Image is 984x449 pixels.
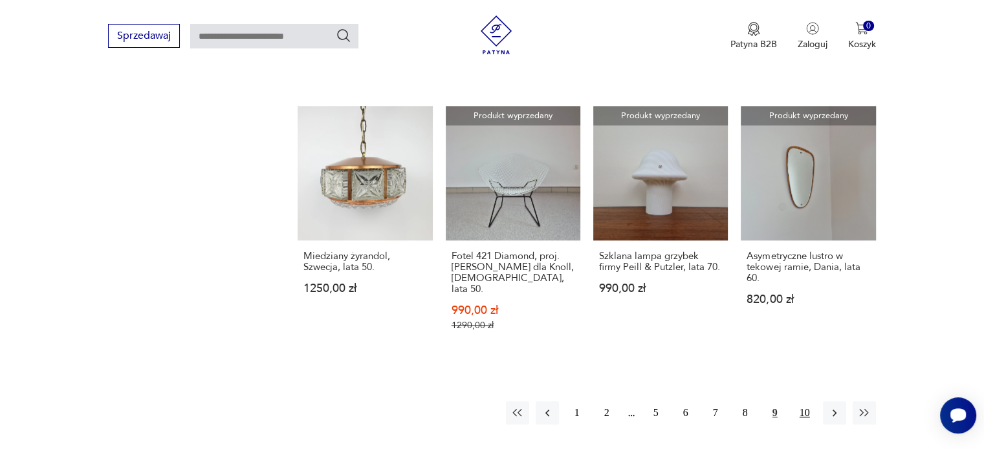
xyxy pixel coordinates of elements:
button: 6 [674,401,697,424]
button: Szukaj [336,28,351,43]
h3: Asymetryczne lustro w tekowej ramie, Dania, lata 60. [747,251,869,284]
img: Ikona koszyka [855,22,868,35]
img: Ikonka użytkownika [806,22,819,35]
p: 990,00 zł [452,305,574,316]
p: Patyna B2B [730,38,777,50]
h3: Fotel 421 Diamond, proj. [PERSON_NAME] dla Knoll, [DEMOGRAPHIC_DATA], lata 50. [452,251,574,295]
img: Ikona medalu [747,22,760,36]
h3: Szklana lampa grzybek firmy Peill & Putzler, lata 70. [599,251,722,273]
img: Patyna - sklep z meblami i dekoracjami vintage [477,16,516,54]
button: Patyna B2B [730,22,777,50]
a: Ikona medaluPatyna B2B [730,22,777,50]
p: 990,00 zł [599,283,722,294]
button: 7 [704,401,727,424]
p: Zaloguj [798,38,827,50]
button: 0Koszyk [848,22,876,50]
button: Zaloguj [798,22,827,50]
button: 10 [793,401,816,424]
button: 2 [595,401,618,424]
div: 0 [863,21,874,32]
button: 1 [565,401,589,424]
p: 1250,00 zł [303,283,426,294]
a: Produkt wyprzedanySzklana lampa grzybek firmy Peill & Putzler, lata 70.Szklana lampa grzybek firm... [593,106,728,356]
button: 9 [763,401,787,424]
a: Sprzedawaj [108,32,180,41]
a: Produkt wyprzedanyAsymetryczne lustro w tekowej ramie, Dania, lata 60.Asymetryczne lustro w tekow... [741,106,875,356]
a: Miedziany żyrandol, Szwecja, lata 50.Miedziany żyrandol, Szwecja, lata 50.1250,00 zł [298,106,432,356]
button: 8 [734,401,757,424]
p: 820,00 zł [747,294,869,305]
p: Koszyk [848,38,876,50]
p: 1290,00 zł [452,320,574,331]
button: 5 [644,401,668,424]
a: Produkt wyprzedanyFotel 421 Diamond, proj. Harry Bertoia dla Knoll, Niemcy, lata 50.Fotel 421 Dia... [446,106,580,356]
h3: Miedziany żyrandol, Szwecja, lata 50. [303,251,426,273]
button: Sprzedawaj [108,24,180,48]
iframe: Smartsupp widget button [940,397,976,433]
